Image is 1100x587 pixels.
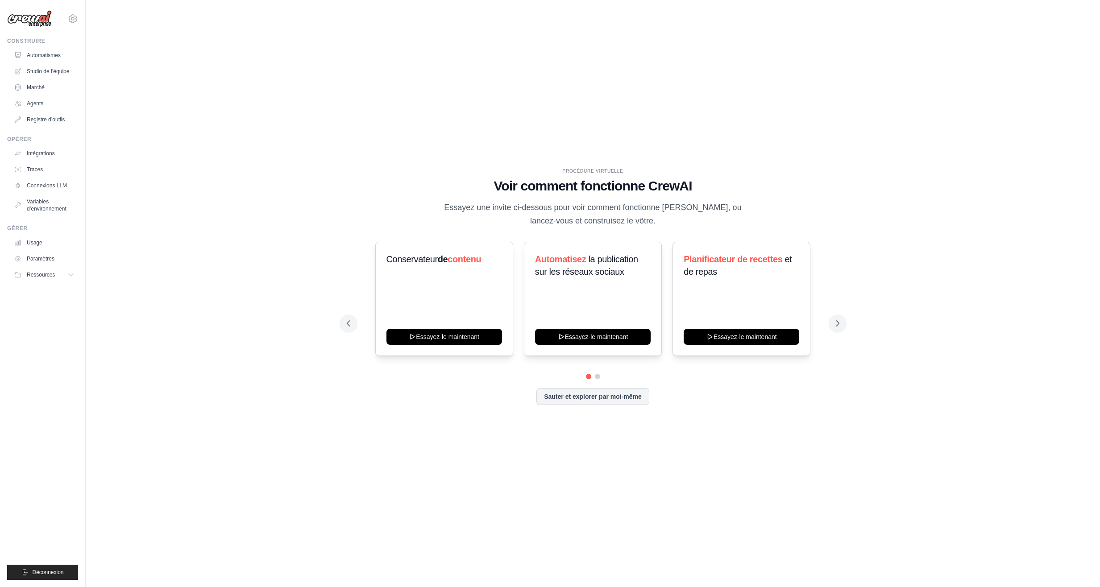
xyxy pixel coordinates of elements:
font: de [386,254,482,264]
a: Traces [11,162,78,177]
font: Agents [27,100,43,107]
font: Variables d’environnement [27,198,75,212]
button: Essayez-le maintenant [535,329,651,345]
font: Essayez-le maintenant [565,332,628,341]
font: Registre d’outils [27,116,65,123]
span: Déconnexion [32,569,63,576]
span: Conservateur [386,254,438,264]
font: Essayez-le maintenant [714,332,777,341]
font: Automatismes [27,52,61,59]
a: Variables d’environnement [11,194,78,216]
button: Sauter et explorer par moi-même [536,388,649,405]
div: PROCÉDURE VIRTUELLE [347,168,839,174]
span: et de repas [684,254,792,277]
font: Connexions LLM [27,182,67,189]
font: Marché [27,84,45,91]
div: Gérer [7,225,78,232]
button: Essayez-le maintenant [684,329,799,345]
font: Paramètres [27,255,54,262]
a: Agents [11,96,78,111]
a: Automatismes [11,48,78,62]
h1: Voir comment fonctionne CrewAI [347,178,839,194]
p: Essayez une invite ci-dessous pour voir comment fonctionne [PERSON_NAME], ou lancez-vous et const... [443,201,743,227]
a: Intégrations [11,146,78,161]
a: Studio de l’équipe [11,64,78,79]
div: Opérer [7,136,78,143]
a: Connexions LLM [11,178,78,193]
a: Paramètres [11,252,78,266]
a: Usage [11,236,78,250]
span: contenu [448,254,481,264]
div: Construire [7,37,78,45]
font: Intégrations [27,150,55,157]
font: Studio de l’équipe [27,68,69,75]
button: Déconnexion [7,565,78,580]
font: Usage [27,239,42,246]
font: Traces [27,166,43,173]
button: Ressources [11,268,78,282]
a: Registre d’outils [11,112,78,127]
font: Essayez-le maintenant [416,332,479,341]
img: Logo [7,10,52,27]
button: Essayez-le maintenant [386,329,502,345]
a: Marché [11,80,78,95]
span: Ressources [27,271,55,278]
span: Planificateur de recettes [684,254,782,264]
span: Automatisez [535,254,586,264]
